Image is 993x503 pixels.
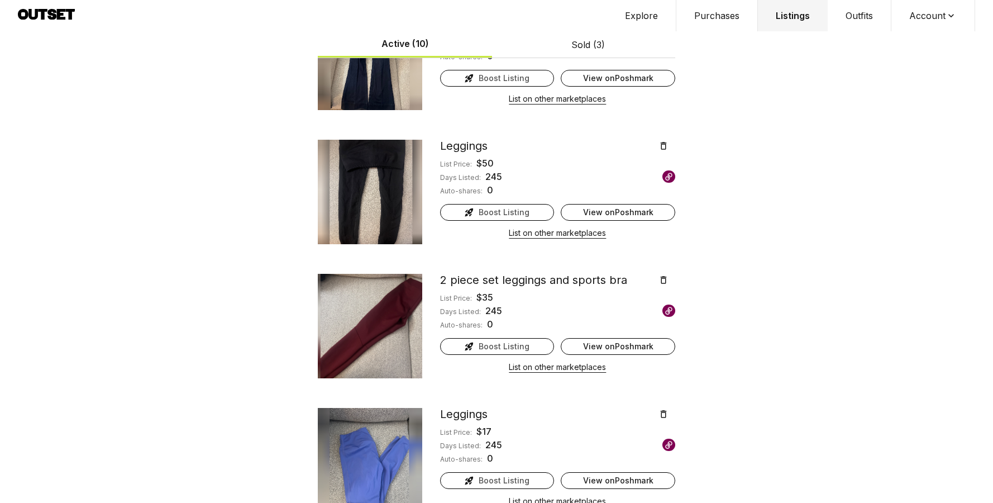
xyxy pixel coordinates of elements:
div: Days Listed: [440,307,481,316]
div: Auto-shares: [440,187,483,196]
div: 0 [487,317,493,331]
button: List on other marketplaces [509,91,606,107]
span: Boost Listing [479,73,529,84]
button: List on other marketplaces [509,225,606,241]
div: 245 [485,304,502,317]
img: Poshmark logo [662,305,675,317]
a: View onPoshmark [561,204,675,221]
div: List Price: [440,160,472,169]
div: Auto-shares: [440,321,483,330]
div: $ 50 [476,156,494,170]
button: List on other marketplaces [509,359,606,375]
div: $ 17 [476,425,491,438]
button: Boost Listing [440,204,555,221]
div: Days Listed: [440,442,481,450]
button: Active (10) [318,31,492,58]
div: 0 [487,452,493,465]
div: 245 [485,438,502,452]
div: Leggings [440,406,652,422]
a: View onPoshmark [561,70,675,87]
span: Boost Listing [479,207,529,218]
button: Boost Listing [440,70,555,87]
div: Auto-shares: [440,455,483,464]
span: Boost Listing [479,341,529,352]
a: View onPoshmark [561,338,675,355]
div: 2 piece set leggings and sports bra [440,272,652,288]
img: Poshmark logo [662,439,675,452]
div: List Price: [440,294,472,303]
div: 0 [487,183,493,197]
div: Leggings [440,138,652,154]
div: 245 [485,170,502,183]
a: View onPoshmark [561,472,675,489]
button: Boost Listing [440,472,555,489]
img: Poshmark logo [662,170,675,183]
span: Boost Listing [479,475,529,486]
div: List Price: [440,428,472,437]
button: Sold (3) [501,32,675,57]
div: Days Listed: [440,173,481,182]
div: $ 35 [476,291,493,304]
button: Boost Listing [440,338,555,355]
